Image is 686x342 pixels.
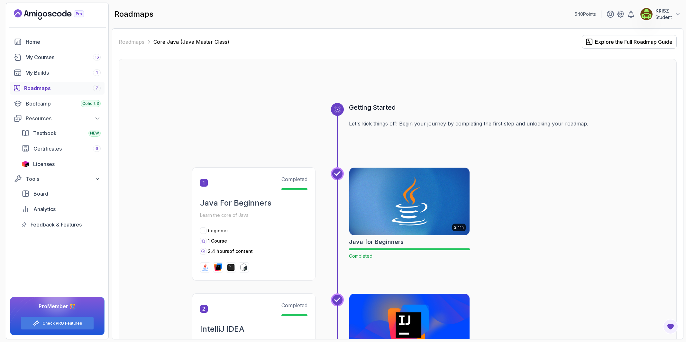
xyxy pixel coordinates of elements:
a: home [10,35,105,48]
div: My Builds [25,69,101,77]
span: Completed [281,302,307,309]
span: Board [33,190,48,198]
span: 2 [200,305,208,313]
a: textbook [18,127,105,140]
img: terminal logo [227,263,235,271]
h3: Getting Started [349,103,604,112]
p: 2.41h [454,225,464,230]
p: beginner [208,227,228,234]
img: intellij logo [214,263,222,271]
div: Home [26,38,101,46]
h2: roadmaps [114,9,153,19]
span: 1 [96,70,98,75]
span: NEW [90,131,99,136]
p: 2.4 hours of content [208,248,253,254]
div: My Courses [25,53,101,61]
div: Explore the Full Roadmap Guide [595,38,672,46]
span: Completed [349,253,372,259]
span: 6 [96,146,98,151]
a: analytics [18,203,105,216]
a: Java for Beginners card2.41hJava for BeginnersCompleted [349,167,470,259]
span: Analytics [33,205,56,213]
p: Student [655,14,672,21]
div: Roadmaps [24,84,101,92]
a: Roadmaps [119,38,144,46]
span: 1 [200,179,208,187]
span: 1 Course [208,238,227,244]
button: Resources [10,113,105,124]
div: Bootcamp [26,100,101,107]
a: licenses [18,158,105,171]
a: certificates [18,142,105,155]
h2: IntelliJ IDEA [200,324,307,334]
img: bash logo [240,263,248,271]
p: Let's kick things off! Begin your journey by completing the first step and unlocking your roadmap. [349,120,604,127]
button: Check PRO Features [21,317,94,330]
a: builds [10,66,105,79]
span: Licenses [33,160,55,168]
p: 540 Points [575,11,596,17]
span: Certificates [33,145,62,153]
a: roadmaps [10,82,105,95]
p: KRISZ [655,8,672,14]
h2: Java For Beginners [200,198,307,208]
a: board [18,187,105,200]
a: Check PRO Features [42,321,82,326]
a: courses [10,51,105,64]
span: Textbook [33,129,57,137]
div: Tools [26,175,101,183]
button: Tools [10,173,105,185]
p: Learn the core of Java [200,211,307,220]
span: Feedback & Features [31,221,82,228]
a: feedback [18,218,105,231]
div: Resources [26,115,101,122]
img: Java for Beginners card [349,168,470,235]
img: java logo [201,263,209,271]
span: Completed [281,176,307,182]
a: bootcamp [10,97,105,110]
span: Cohort 3 [82,101,99,106]
button: user profile imageKRISZStudent [640,8,681,21]
button: Open Feedback Button [663,319,678,334]
button: Explore the Full Roadmap Guide [582,35,677,49]
a: Landing page [14,9,99,20]
img: user profile image [640,8,653,20]
p: Core Java (Java Master Class) [153,38,229,46]
img: jetbrains icon [22,161,29,167]
h2: Java for Beginners [349,237,404,246]
span: 16 [95,55,99,60]
span: 7 [96,86,98,91]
